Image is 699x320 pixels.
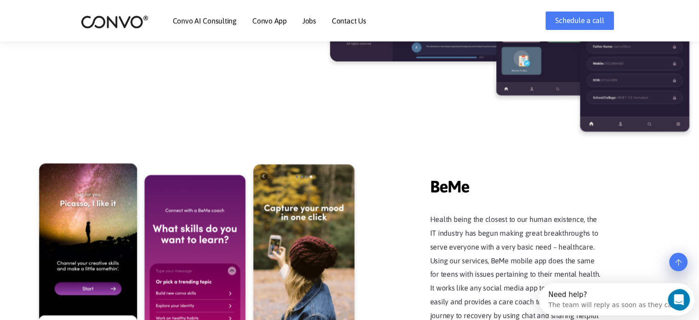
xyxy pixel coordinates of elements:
span: BeMe [430,163,605,198]
iframe: Intercom live chat [668,289,696,311]
iframe: Intercom live chat discovery launcher [539,283,694,315]
a: Schedule a call [546,12,614,30]
a: Contact Us [332,17,366,24]
a: Jobs [302,17,316,24]
div: Need help? [10,8,137,15]
a: Convo AI Consulting [173,17,237,24]
div: The team will reply as soon as they can [10,15,137,25]
a: Convo App [252,17,287,24]
div: Open Intercom Messenger [4,4,165,29]
img: logo_2.png [81,15,148,29]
